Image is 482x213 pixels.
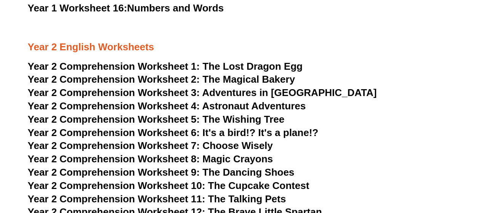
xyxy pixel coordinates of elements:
[28,87,377,98] a: Year 2 Comprehension Worksheet 3: Adventures in [GEOGRAPHIC_DATA]
[28,114,285,125] a: Year 2 Comprehension Worksheet 5: The Wishing Tree
[28,180,309,191] a: Year 2 Comprehension Worksheet 10: The Cupcake Contest
[28,2,224,14] a: Year 1 Worksheet 16:Numbers and Words
[28,193,286,205] a: Year 2 Comprehension Worksheet 11: The Talking Pets
[28,114,200,125] span: Year 2 Comprehension Worksheet 5:
[28,153,273,165] a: Year 2 Comprehension Worksheet 8: Magic Crayons
[202,61,303,72] span: The Lost Dragon Egg
[28,61,303,72] a: Year 2 Comprehension Worksheet 1: The Lost Dragon Egg
[202,74,295,85] span: The Magical Bakery
[355,127,482,213] iframe: Chat Widget
[202,87,376,98] span: Adventures in [GEOGRAPHIC_DATA]
[28,100,200,112] span: Year 2 Comprehension Worksheet 4:
[28,167,295,178] a: Year 2 Comprehension Worksheet 9: The Dancing Shoes
[28,74,200,85] span: Year 2 Comprehension Worksheet 2:
[28,140,200,151] span: Year 2 Comprehension Worksheet 7:
[28,87,200,98] span: Year 2 Comprehension Worksheet 3:
[28,140,273,151] a: Year 2 Comprehension Worksheet 7: Choose Wisely
[202,114,284,125] span: The Wishing Tree
[28,74,295,85] a: Year 2 Comprehension Worksheet 2: The Magical Bakery
[28,61,200,72] span: Year 2 Comprehension Worksheet 1:
[28,100,306,112] a: Year 2 Comprehension Worksheet 4: Astronaut Adventures
[202,100,306,112] span: Astronaut Adventures
[28,2,127,14] span: Year 1 Worksheet 16:
[28,127,319,138] a: Year 2 Comprehension Worksheet 6: It's a bird!? It's a plane!?
[202,140,273,151] span: Choose Wisely
[28,15,455,53] h3: Year 2 English Worksheets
